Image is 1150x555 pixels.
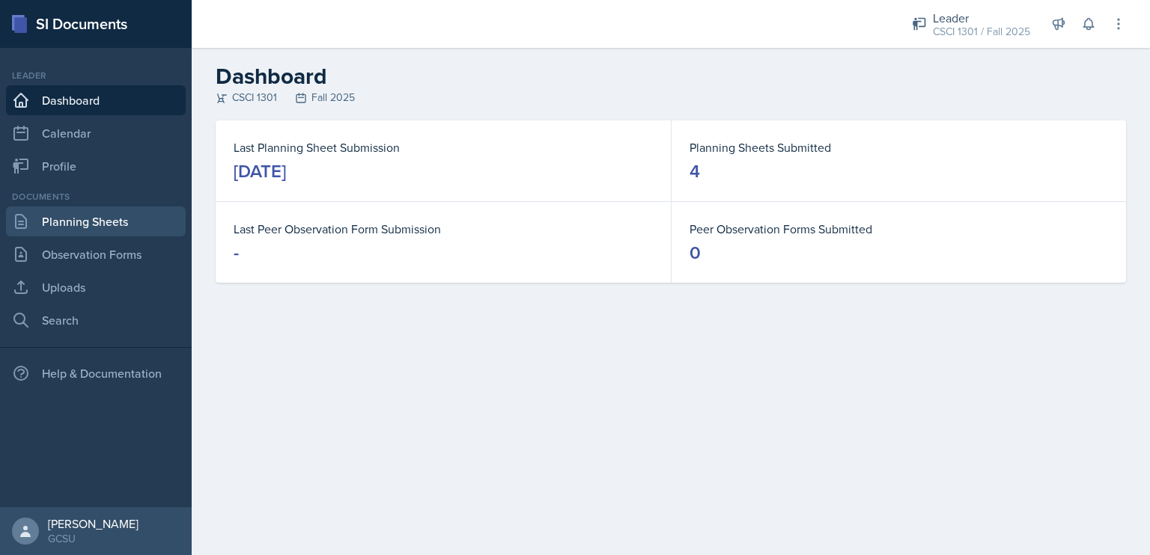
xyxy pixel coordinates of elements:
[6,85,186,115] a: Dashboard
[690,241,701,265] div: 0
[216,63,1126,90] h2: Dashboard
[6,206,186,236] a: Planning Sheets
[6,272,186,302] a: Uploads
[6,239,186,269] a: Observation Forms
[234,159,286,183] div: [DATE]
[690,138,1108,156] dt: Planning Sheets Submitted
[6,151,186,181] a: Profile
[6,118,186,148] a: Calendar
[690,220,1108,238] dt: Peer Observation Forms Submitted
[234,241,239,265] div: -
[48,531,139,546] div: GCSU
[933,24,1030,40] div: CSCI 1301 / Fall 2025
[933,9,1030,27] div: Leader
[216,90,1126,105] div: CSCI 1301 Fall 2025
[234,138,653,156] dt: Last Planning Sheet Submission
[6,358,186,388] div: Help & Documentation
[6,305,186,335] a: Search
[234,220,653,238] dt: Last Peer Observation Form Submission
[6,190,186,203] div: Documents
[6,69,186,82] div: Leader
[690,159,700,183] div: 4
[48,516,139,531] div: [PERSON_NAME]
